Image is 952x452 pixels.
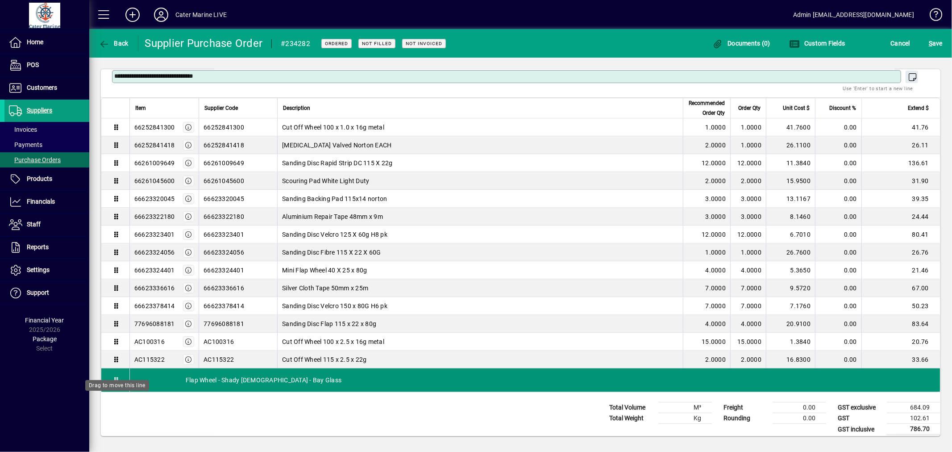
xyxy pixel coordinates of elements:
[766,208,815,226] td: 8.1460
[766,118,815,136] td: 41.7600
[27,61,39,68] span: POS
[199,351,277,368] td: AC115322
[134,141,175,150] div: 66252841418
[861,208,940,226] td: 24.44
[683,118,730,136] td: 1.0000
[89,35,138,51] app-page-header-button: Back
[908,103,929,113] span: Extend $
[815,333,861,351] td: 0.00
[773,413,826,424] td: 0.00
[889,35,913,51] button: Cancel
[683,351,730,368] td: 2.0000
[766,315,815,333] td: 20.9100
[147,7,175,23] button: Profile
[134,266,175,275] div: 66623324401
[4,282,89,304] a: Support
[861,226,940,243] td: 80.41
[199,261,277,279] td: 66623324401
[605,402,658,413] td: Total Volume
[282,319,376,328] span: Sanding Disc Flap 115 x 22 x 80g
[730,190,766,208] td: 3.0000
[282,284,368,293] span: Silver Cloth Tape 50mm x 25m
[689,98,725,118] span: Recommended Order Qty
[282,176,369,185] span: Scouring Pad White Light Duty
[27,38,43,46] span: Home
[929,36,943,50] span: ave
[282,123,384,132] span: Cut Off Wheel 100 x 1.0 x 16g metal
[829,103,856,113] span: Discount %
[730,136,766,154] td: 1.0000
[815,136,861,154] td: 0.00
[861,297,940,315] td: 50.23
[282,337,384,346] span: Cut Off Wheel 100 x 2.5 x 16g metal
[683,333,730,351] td: 15.0000
[199,315,277,333] td: 77696088181
[145,36,263,50] div: Supplier Purchase Order
[4,54,89,76] a: POS
[719,402,773,413] td: Freight
[27,243,49,251] span: Reports
[96,35,131,51] button: Back
[282,159,392,167] span: Sanding Disc Rapid Strip DC 115 X 22g
[683,261,730,279] td: 4.0000
[787,35,848,51] button: Custom Fields
[815,190,861,208] td: 0.00
[9,141,42,148] span: Payments
[766,261,815,279] td: 5.3650
[362,41,392,46] span: Not Filled
[730,154,766,172] td: 12.0000
[204,103,238,113] span: Supplier Code
[282,301,387,310] span: Sanding Disc Velcro 150 x 80G H6 pk
[766,351,815,368] td: 16.8300
[861,243,940,261] td: 26.76
[4,168,89,190] a: Products
[730,261,766,279] td: 4.0000
[282,248,381,257] span: Sanding Disc Fibre 115 X 22 X 60G
[929,40,932,47] span: S
[658,413,712,424] td: Kg
[766,226,815,243] td: 6.7010
[27,266,50,273] span: Settings
[773,402,826,413] td: 0.00
[199,136,277,154] td: 66252841418
[4,152,89,167] a: Purchase Orders
[4,31,89,54] a: Home
[683,208,730,226] td: 3.0000
[282,141,391,150] span: [MEDICAL_DATA] Valved Norton EACH
[325,41,348,46] span: Ordered
[199,208,277,226] td: 66623322180
[683,172,730,190] td: 2.0000
[683,136,730,154] td: 2.0000
[861,136,940,154] td: 26.11
[730,208,766,226] td: 3.0000
[134,301,175,310] div: 66623378414
[134,337,165,346] div: AC100316
[135,103,146,113] span: Item
[815,226,861,243] td: 0.00
[923,2,941,31] a: Knowledge Base
[134,194,175,203] div: 66623320045
[861,333,940,351] td: 20.76
[658,402,712,413] td: M³
[27,221,41,228] span: Staff
[861,190,940,208] td: 39.35
[199,279,277,297] td: 66623336616
[710,35,773,51] button: Documents (0)
[282,355,366,364] span: Cut Off Wheel 115 x 2.5 x 22g
[730,297,766,315] td: 7.0000
[783,103,810,113] span: Unit Cost $
[793,8,914,22] div: Admin [EMAIL_ADDRESS][DOMAIN_NAME]
[861,118,940,136] td: 41.76
[815,315,861,333] td: 0.00
[833,402,887,413] td: GST exclusive
[766,154,815,172] td: 11.3840
[27,198,55,205] span: Financials
[891,36,910,50] span: Cancel
[861,279,940,297] td: 67.00
[683,279,730,297] td: 7.0000
[730,333,766,351] td: 15.0000
[887,402,940,413] td: 684.09
[4,122,89,137] a: Invoices
[27,175,52,182] span: Products
[730,226,766,243] td: 12.0000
